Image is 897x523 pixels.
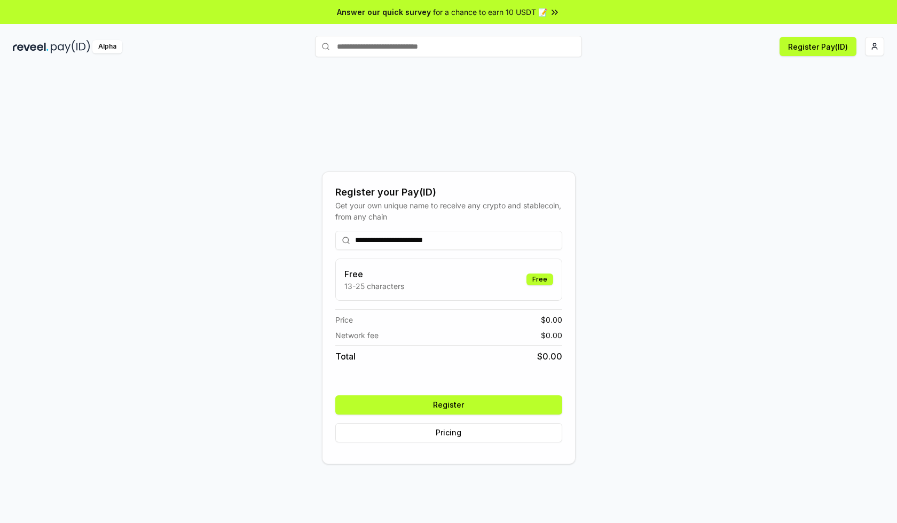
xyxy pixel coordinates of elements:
div: Register your Pay(ID) [335,185,562,200]
span: Total [335,350,356,363]
button: Register Pay(ID) [780,37,856,56]
button: Pricing [335,423,562,442]
div: Alpha [92,40,122,53]
span: $ 0.00 [541,330,562,341]
img: reveel_dark [13,40,49,53]
span: Answer our quick survey [337,6,431,18]
span: Network fee [335,330,379,341]
span: $ 0.00 [537,350,562,363]
h3: Free [344,268,404,280]
div: Get your own unique name to receive any crypto and stablecoin, from any chain [335,200,562,222]
p: 13-25 characters [344,280,404,292]
span: Price [335,314,353,325]
span: for a chance to earn 10 USDT 📝 [433,6,547,18]
img: pay_id [51,40,90,53]
button: Register [335,395,562,415]
span: $ 0.00 [541,314,562,325]
div: Free [526,274,553,285]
